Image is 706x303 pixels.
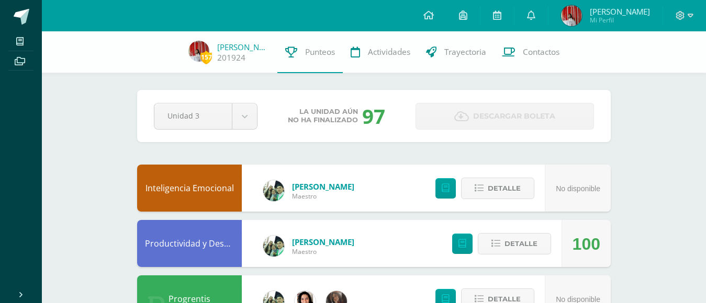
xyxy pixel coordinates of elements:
span: Maestro [292,247,354,256]
div: 100 [573,220,600,267]
span: [PERSON_NAME] [590,6,650,17]
a: [PERSON_NAME] [217,42,270,52]
img: c43f2cb62f1eba6e07d20a2a0e5bc197.png [263,180,284,201]
span: Mi Perfil [590,16,650,25]
a: [PERSON_NAME] [292,181,354,192]
img: 65706b71ada258f20646c236112bfad1.png [188,41,209,62]
span: Contactos [523,46,559,57]
span: Descargar boleta [473,103,555,129]
span: Punteos [305,46,335,57]
a: Trayectoria [418,31,494,73]
div: Inteligencia Emocional [137,165,242,212]
div: Productividad y Desarrollo [137,220,242,267]
span: Maestro [292,192,354,201]
button: Detalle [461,178,534,199]
div: 97 [362,102,385,130]
span: Actividades [368,46,410,57]
a: Actividades [343,31,418,73]
button: Detalle [478,233,551,254]
a: [PERSON_NAME] [292,237,354,247]
span: Trayectoria [444,46,486,57]
span: No disponible [556,184,600,193]
a: Contactos [494,31,567,73]
a: Unidad 3 [154,103,257,129]
span: 157 [200,51,212,64]
img: c43f2cb62f1eba6e07d20a2a0e5bc197.png [263,236,284,257]
a: 201924 [217,52,245,63]
span: Unidad 3 [167,103,219,128]
span: Detalle [488,179,521,198]
span: La unidad aún no ha finalizado [288,108,358,124]
img: 65706b71ada258f20646c236112bfad1.png [561,5,582,26]
a: Punteos [277,31,343,73]
span: Detalle [505,234,537,253]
